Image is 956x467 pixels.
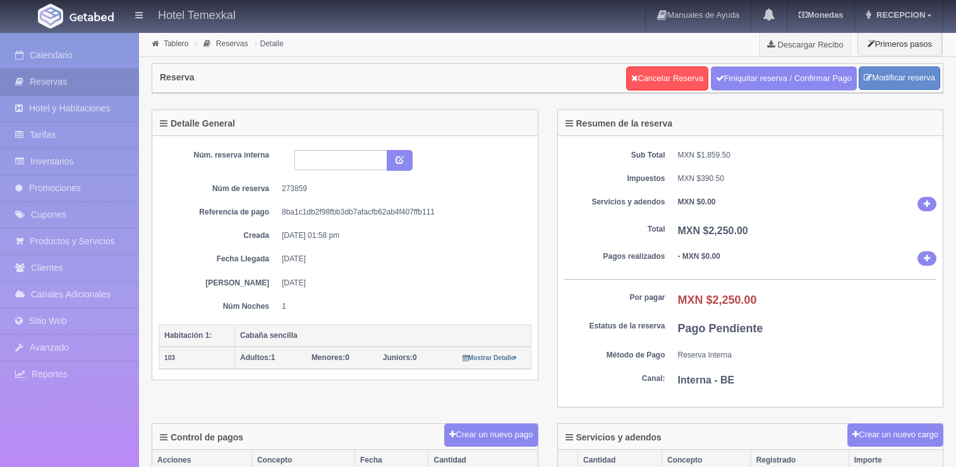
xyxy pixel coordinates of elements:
a: Reservas [216,39,248,48]
dd: MXN $1,859.50 [678,150,937,161]
dt: Fecha Llegada [168,254,269,265]
dt: Pagos realizados [564,251,665,262]
button: Crear un nuevo cargo [847,423,943,447]
h4: Hotel Temexkal [158,6,236,22]
b: Habitación 1: [164,331,212,340]
img: Getabed [70,12,114,22]
h4: Reserva [160,73,195,82]
dt: Total [564,224,665,235]
li: Detalle [251,37,287,49]
b: Interna - BE [678,375,735,385]
a: Mostrar Detalle [463,353,517,362]
dt: Método de Pago [564,350,665,361]
h4: Detalle General [160,119,235,128]
button: Primeros pasos [857,32,942,56]
th: Cabaña sencilla [235,325,531,347]
b: - MXN $0.00 [678,252,720,261]
img: Getabed [38,4,63,28]
a: Cancelar Reserva [626,66,708,90]
small: Mostrar Detalle [463,354,517,361]
strong: Menores: [312,353,345,362]
dt: Núm. reserva interna [168,150,269,161]
dd: 273859 [282,184,522,194]
strong: Adultos: [240,353,271,362]
h4: Control de pagos [160,433,243,442]
dt: Servicios y adendos [564,197,665,208]
span: 1 [240,353,275,362]
b: Monedas [799,10,843,20]
span: RECEPCION [873,10,925,20]
span: 0 [312,353,349,362]
a: Tablero [164,39,188,48]
a: Descargar Recibo [760,32,850,57]
span: 0 [383,353,417,362]
dt: Impuestos [564,173,665,184]
dd: [DATE] 01:58 pm [282,230,522,241]
dd: [DATE] [282,254,522,265]
b: MXN $2,250.00 [678,294,757,306]
h4: Servicios y adendos [566,433,662,442]
h4: Resumen de la reserva [566,119,673,128]
dd: Reserva Interna [678,350,937,361]
dt: Canal: [564,373,665,384]
dd: [DATE] [282,278,522,289]
a: Finiquitar reserva / Confirmar Pago [711,66,857,90]
small: 103 [164,354,175,361]
b: Pago Pendiente [678,322,763,335]
dt: Creada [168,230,269,241]
dt: [PERSON_NAME] [168,278,269,289]
dd: 1 [282,301,522,312]
button: Crear un nuevo pago [444,423,538,447]
a: Modificar reserva [859,66,940,90]
dt: Núm de reserva [168,184,269,194]
dt: Estatus de la reserva [564,321,665,332]
strong: Juniors: [383,353,413,362]
b: MXN $0.00 [678,197,716,206]
dt: Referencia de pago [168,207,269,218]
dd: 8ba1c1db2f98fbb3db7afacfb62ab4f407ffb111 [282,207,522,218]
dt: Sub Total [564,150,665,161]
dd: MXN $390.50 [678,173,937,184]
dt: Por pagar [564,292,665,303]
dt: Núm Noches [168,301,269,312]
b: MXN $2,250.00 [678,225,748,236]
